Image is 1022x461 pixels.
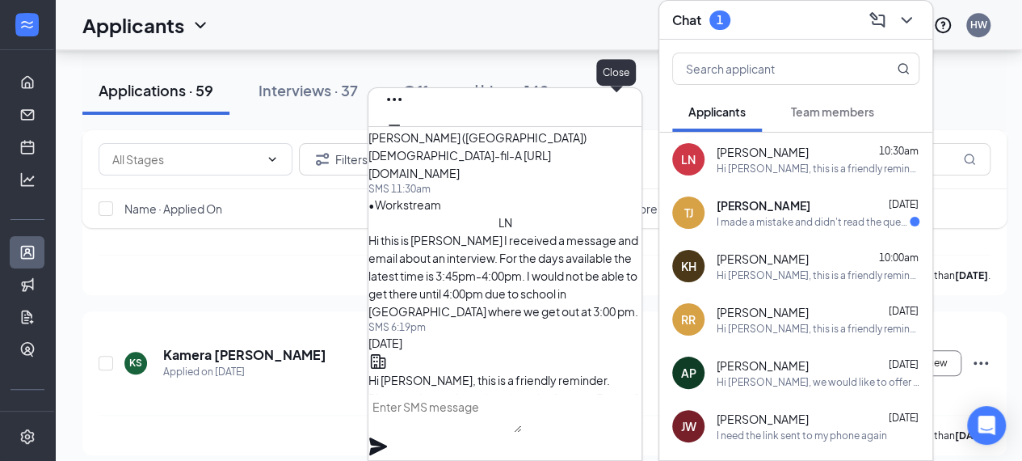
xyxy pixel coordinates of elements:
svg: Ellipses [971,353,990,373]
svg: Company [368,352,388,371]
span: [DATE] [889,198,919,210]
svg: ChevronDown [897,11,916,30]
div: JW [681,418,696,434]
div: I need the link sent to my phone again [717,429,887,442]
div: Open Intercom Messenger [967,406,1006,445]
div: TJ [684,205,693,221]
span: Name · Applied On [124,201,222,217]
span: 10:00am [879,252,919,264]
svg: ComposeMessage [868,11,887,30]
div: LN [498,214,512,231]
div: SMS 11:30am [368,182,641,196]
div: Applied on [DATE] [163,364,326,380]
svg: MagnifyingGlass [963,153,976,166]
span: [PERSON_NAME] [717,304,809,320]
button: ChevronDown [894,7,919,33]
div: Interviews · 37 [259,80,358,100]
div: RR [681,311,696,328]
svg: Settings [19,429,36,445]
div: Hi [PERSON_NAME], we would like to offer you a part-time [DEMOGRAPHIC_DATA] position with us at [... [717,375,919,389]
span: Applicants [688,104,746,119]
div: I made a mistake and didn't read the question I am over 18 not younger sorry [717,215,910,229]
svg: Filter [313,150,332,169]
svg: MagnifyingGlass [897,62,910,75]
div: KH [681,258,696,274]
b: [DATE] [955,429,988,442]
span: [PERSON_NAME] [717,144,809,160]
div: Hi [PERSON_NAME], this is a friendly reminder. Your interview with [DEMOGRAPHIC_DATA]-fil-A for F... [717,269,919,282]
span: 10:30am [879,145,919,157]
b: [DATE] [955,269,988,281]
div: Offers and hires · 148 [403,80,549,100]
span: [PERSON_NAME] [717,411,809,427]
input: Search applicant [673,53,864,84]
span: • Workstream [368,197,441,212]
button: Ellipses [381,87,407,112]
div: SMS 6:19pm [368,320,641,334]
span: Team members [791,104,874,119]
div: AP [681,365,696,381]
div: HW [970,18,987,32]
button: ComposeMessage [864,7,890,33]
span: [DATE] [889,305,919,317]
button: Minimize [381,112,407,138]
div: KS [129,356,142,370]
span: [PERSON_NAME] [717,357,809,374]
div: Hi [PERSON_NAME], this is a friendly reminder. Please select an interview time slot for your Fron... [717,162,919,176]
span: [DATE] [889,412,919,424]
div: Applications · 59 [99,80,213,100]
span: [PERSON_NAME] [717,251,809,267]
div: LN [681,151,696,167]
div: Close [596,59,636,86]
span: [DATE] [889,358,919,370]
h3: Chat [672,11,701,29]
div: Hi [PERSON_NAME], this is a friendly reminder. Your interview with [DEMOGRAPHIC_DATA]-fil-A for P... [717,322,919,336]
svg: QuestionInfo [933,15,953,35]
h1: Applicants [82,11,184,39]
svg: WorkstreamLogo [19,16,35,32]
svg: Analysis [19,171,36,188]
svg: ChevronDown [191,15,210,35]
input: All Stages [112,150,259,168]
div: 1 [717,13,723,27]
span: [DATE] [368,336,402,350]
button: Filter Filters [299,143,381,176]
svg: Plane [368,437,388,456]
h5: Kamera [PERSON_NAME] [163,346,326,364]
svg: Ellipses [385,90,404,109]
span: [PERSON_NAME] [717,197,810,214]
svg: ChevronDown [266,153,279,166]
span: Hi this is [PERSON_NAME] I received a message and email about an interview. For the days availabl... [368,233,638,319]
svg: Minimize [385,116,404,135]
